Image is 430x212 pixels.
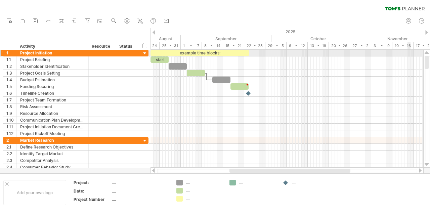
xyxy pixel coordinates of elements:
[6,83,16,90] div: 1.5
[150,56,169,63] div: start
[6,117,16,123] div: 1.10
[244,42,265,49] div: 22 - 28
[20,144,85,150] div: Define Research Objectives
[6,77,16,83] div: 1.4
[20,43,85,50] div: Activity
[20,63,85,70] div: Stakeholder Identification
[20,157,85,164] div: Competitor Analysis
[112,197,168,202] div: ....
[20,83,85,90] div: Funding Securing
[20,110,85,117] div: Resource Allocation
[20,151,85,157] div: Identify Target Market
[265,42,287,49] div: 29 - 5
[308,42,329,49] div: 13 - 19
[160,42,181,49] div: 25 - 31
[74,197,111,202] div: Project Number
[6,130,16,137] div: 1.12
[20,137,85,143] div: Market Research
[112,180,168,185] div: ....
[92,43,112,50] div: Resource
[119,43,134,50] div: Status
[20,90,85,96] div: Timeline Creation
[6,70,16,76] div: 1.3
[6,97,16,103] div: 1.7
[20,117,85,123] div: Communication Plan Development
[287,42,308,49] div: 6 - 12
[3,180,66,205] div: Add your own logo
[6,103,16,110] div: 1.8
[329,42,350,49] div: 20 - 26
[223,42,244,49] div: 15 - 21
[6,151,16,157] div: 2.2
[181,35,271,42] div: September 2025
[20,70,85,76] div: Project Goals Setting
[181,42,202,49] div: 1 - 7
[202,42,223,49] div: 8 - 14
[6,63,16,70] div: 1.2
[6,157,16,164] div: 2.3
[392,42,414,49] div: 10 - 16
[6,90,16,96] div: 1.6
[74,188,111,194] div: Date:
[6,50,16,56] div: 1
[20,130,85,137] div: Project Kickoff Meeting
[6,110,16,117] div: 1.9
[150,50,249,56] div: example time blocks:
[371,42,392,49] div: 3 - 9
[20,103,85,110] div: Risk Assessment
[186,188,223,194] div: ....
[112,188,168,194] div: ....
[20,56,85,63] div: Project Briefing
[271,35,365,42] div: October 2025
[20,77,85,83] div: Budget Estimation
[239,180,276,185] div: ....
[186,180,223,185] div: ....
[6,144,16,150] div: 2.1
[6,124,16,130] div: 1.11
[20,124,85,130] div: Project Initiation Document Creation
[6,56,16,63] div: 1.1
[20,164,85,170] div: Consumer Behavior Study
[292,180,329,185] div: ....
[20,97,85,103] div: Project Team Formation
[6,164,16,170] div: 2.4
[350,42,371,49] div: 27 - 2
[74,180,111,185] div: Project:
[186,196,223,202] div: ....
[20,50,85,56] div: Project Initiation
[6,137,16,143] div: 2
